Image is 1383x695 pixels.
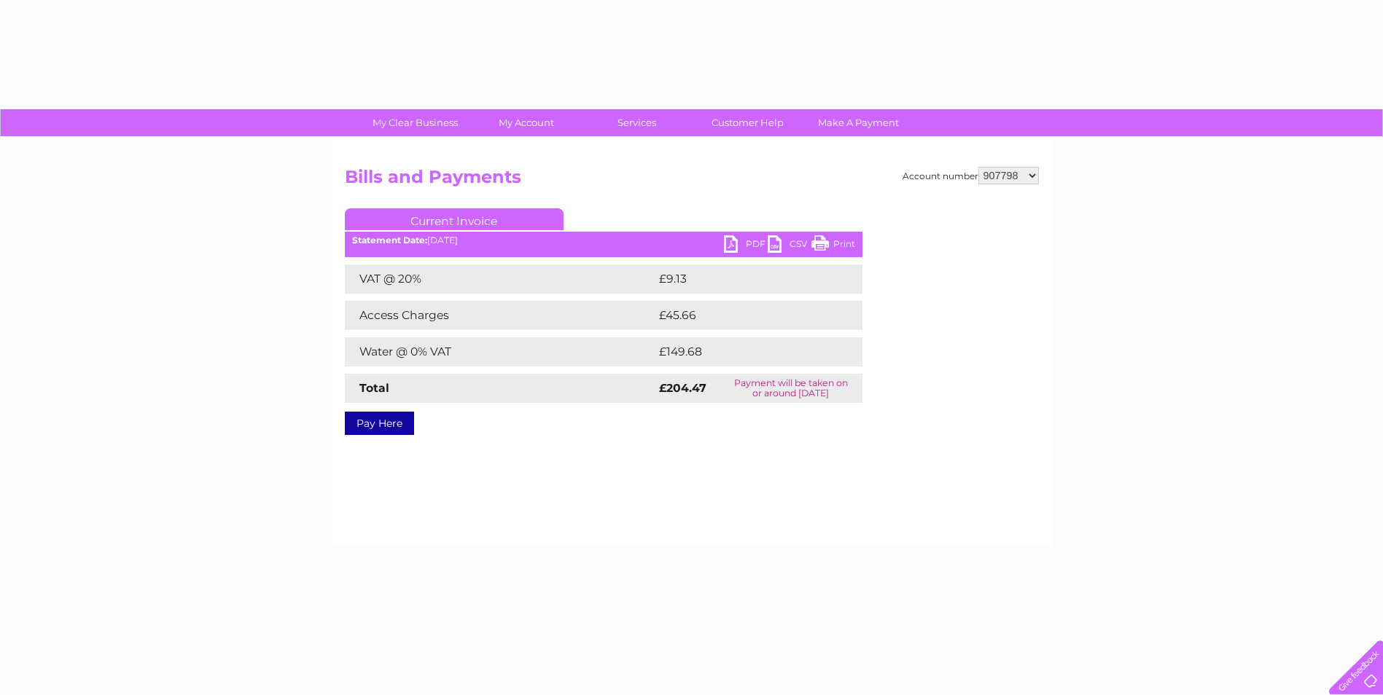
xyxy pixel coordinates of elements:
[345,264,655,294] td: VAT @ 20%
[355,109,475,136] a: My Clear Business
[903,167,1039,184] div: Account number
[345,301,655,330] td: Access Charges
[655,337,836,366] td: £149.68
[345,235,862,246] div: [DATE]
[466,109,586,136] a: My Account
[768,235,811,256] a: CSV
[724,235,768,256] a: PDF
[655,301,833,330] td: £45.66
[345,167,1039,195] h2: Bills and Payments
[687,109,808,136] a: Customer Help
[352,235,427,246] b: Statement Date:
[798,109,919,136] a: Make A Payment
[720,374,862,403] td: Payment will be taken on or around [DATE]
[655,264,827,294] td: £9.13
[359,381,389,395] strong: Total
[345,208,564,230] a: Current Invoice
[345,412,414,435] a: Pay Here
[659,381,706,395] strong: £204.47
[345,337,655,366] td: Water @ 0% VAT
[811,235,855,256] a: Print
[577,109,697,136] a: Services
